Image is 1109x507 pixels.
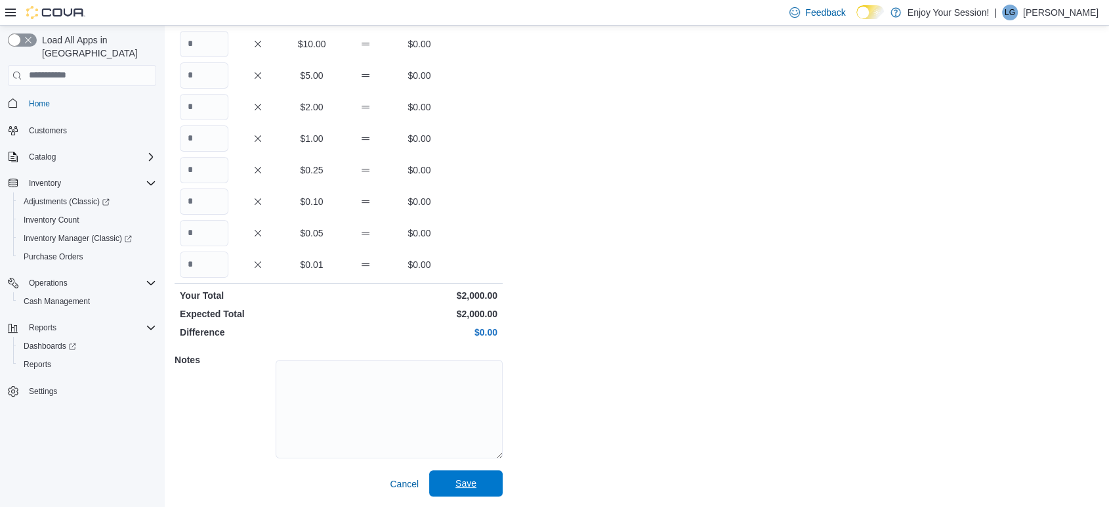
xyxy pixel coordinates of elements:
[1023,5,1099,20] p: [PERSON_NAME]
[287,100,336,114] p: $2.00
[24,384,62,399] a: Settings
[13,292,161,311] button: Cash Management
[805,6,845,19] span: Feedback
[24,275,73,291] button: Operations
[287,258,336,271] p: $0.01
[1005,5,1015,20] span: LG
[395,100,444,114] p: $0.00
[24,383,156,399] span: Settings
[24,296,90,307] span: Cash Management
[18,294,156,309] span: Cash Management
[24,320,156,336] span: Reports
[24,215,79,225] span: Inventory Count
[3,319,161,337] button: Reports
[24,95,156,112] span: Home
[180,307,336,320] p: Expected Total
[13,355,161,374] button: Reports
[3,121,161,140] button: Customers
[994,5,997,20] p: |
[24,149,156,165] span: Catalog
[24,175,66,191] button: Inventory
[24,275,156,291] span: Operations
[24,233,132,244] span: Inventory Manager (Classic)
[18,357,156,372] span: Reports
[180,31,228,57] input: Quantity
[341,326,497,339] p: $0.00
[385,471,424,497] button: Cancel
[455,477,476,490] span: Save
[24,252,83,262] span: Purchase Orders
[24,196,110,207] span: Adjustments (Classic)
[24,123,72,139] a: Customers
[180,252,228,278] input: Quantity
[3,382,161,401] button: Settings
[18,338,81,354] a: Dashboards
[180,94,228,120] input: Quantity
[175,347,273,373] h5: Notes
[287,164,336,177] p: $0.25
[18,357,56,372] a: Reports
[29,178,61,188] span: Inventory
[29,99,50,109] span: Home
[341,289,497,302] p: $2,000.00
[18,338,156,354] span: Dashboards
[18,194,156,209] span: Adjustments (Classic)
[3,148,161,166] button: Catalog
[395,69,444,82] p: $0.00
[24,96,55,112] a: Home
[395,132,444,145] p: $0.00
[390,477,419,491] span: Cancel
[395,195,444,208] p: $0.00
[18,231,156,246] span: Inventory Manager (Classic)
[180,326,336,339] p: Difference
[3,274,161,292] button: Operations
[29,125,67,136] span: Customers
[395,227,444,240] p: $0.00
[24,320,62,336] button: Reports
[429,470,503,496] button: Save
[856,5,884,19] input: Dark Mode
[1002,5,1018,20] div: Liam George
[24,359,51,370] span: Reports
[24,122,156,139] span: Customers
[13,337,161,355] a: Dashboards
[18,212,156,228] span: Inventory Count
[24,149,61,165] button: Catalog
[13,211,161,229] button: Inventory Count
[3,174,161,192] button: Inventory
[287,69,336,82] p: $5.00
[29,152,56,162] span: Catalog
[287,132,336,145] p: $1.00
[13,192,161,211] a: Adjustments (Classic)
[18,212,85,228] a: Inventory Count
[24,341,76,351] span: Dashboards
[8,89,156,435] nav: Complex example
[395,164,444,177] p: $0.00
[13,229,161,248] a: Inventory Manager (Classic)
[180,289,336,302] p: Your Total
[908,5,990,20] p: Enjoy Your Session!
[24,175,156,191] span: Inventory
[180,157,228,183] input: Quantity
[26,6,85,19] img: Cova
[18,194,115,209] a: Adjustments (Classic)
[37,33,156,60] span: Load All Apps in [GEOGRAPHIC_DATA]
[18,294,95,309] a: Cash Management
[180,125,228,152] input: Quantity
[180,188,228,215] input: Quantity
[287,195,336,208] p: $0.10
[395,37,444,51] p: $0.00
[3,94,161,113] button: Home
[13,248,161,266] button: Purchase Orders
[29,386,57,397] span: Settings
[18,231,137,246] a: Inventory Manager (Classic)
[180,62,228,89] input: Quantity
[180,220,228,246] input: Quantity
[395,258,444,271] p: $0.00
[341,307,497,320] p: $2,000.00
[29,322,56,333] span: Reports
[287,37,336,51] p: $10.00
[18,249,156,265] span: Purchase Orders
[29,278,68,288] span: Operations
